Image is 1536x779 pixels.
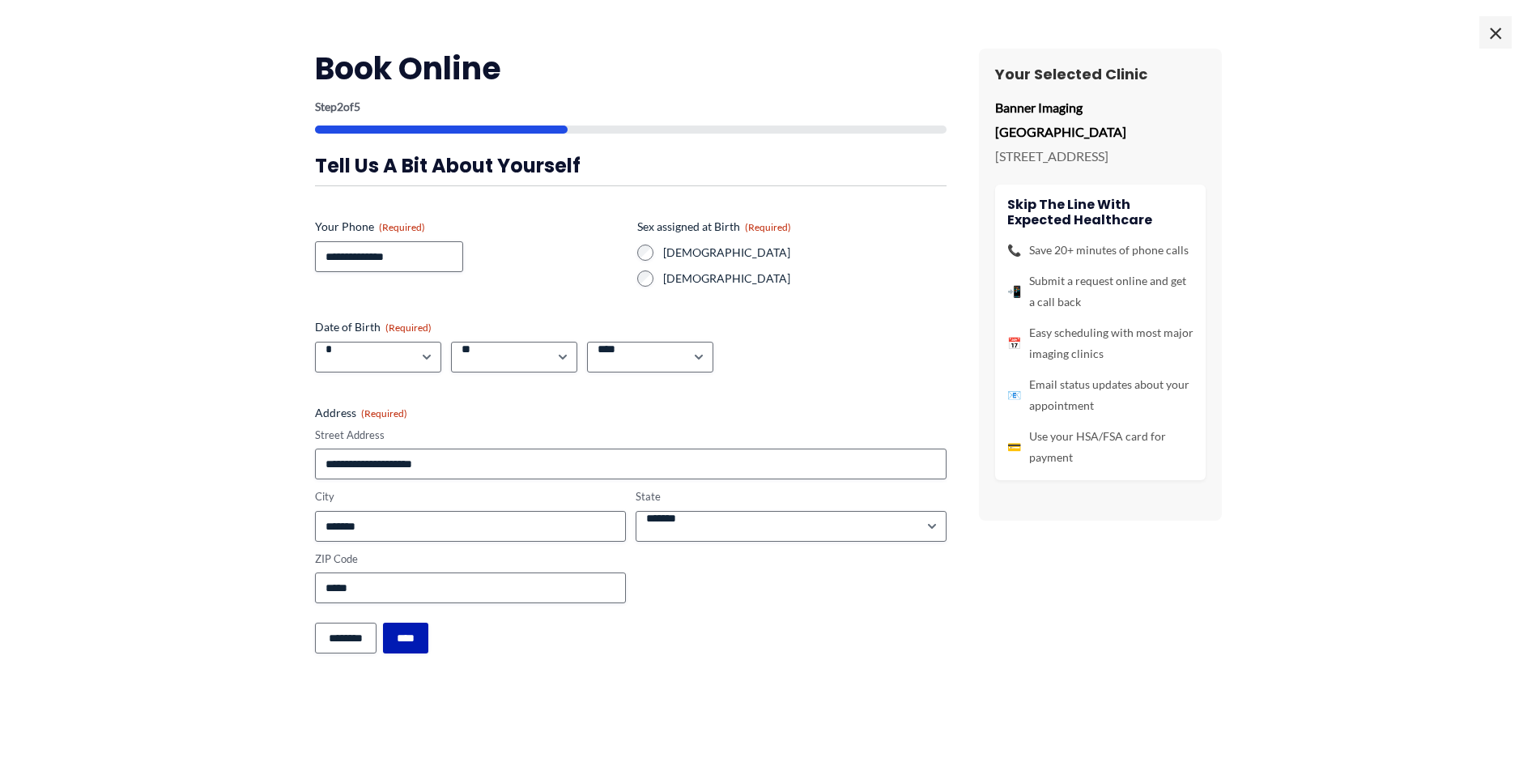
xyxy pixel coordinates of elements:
p: [STREET_ADDRESS] [995,144,1206,168]
li: Easy scheduling with most major imaging clinics [1007,322,1193,364]
span: 💳 [1007,436,1021,458]
li: Save 20+ minutes of phone calls [1007,240,1193,261]
label: Street Address [315,428,947,443]
span: (Required) [385,321,432,334]
label: State [636,489,947,504]
label: City [315,489,626,504]
li: Submit a request online and get a call back [1007,270,1193,313]
li: Email status updates about your appointment [1007,374,1193,416]
span: (Required) [745,221,791,233]
span: (Required) [379,221,425,233]
h2: Book Online [315,49,947,88]
span: 📞 [1007,240,1021,261]
h3: Tell us a bit about yourself [315,153,947,178]
span: 2 [337,100,343,113]
legend: Date of Birth [315,319,432,335]
span: 5 [354,100,360,113]
label: [DEMOGRAPHIC_DATA] [663,245,947,261]
span: × [1479,16,1512,49]
span: 📅 [1007,333,1021,354]
span: 📧 [1007,385,1021,406]
span: (Required) [361,407,407,419]
label: [DEMOGRAPHIC_DATA] [663,270,947,287]
p: Step of [315,101,947,113]
h3: Your Selected Clinic [995,65,1206,83]
p: Banner Imaging [GEOGRAPHIC_DATA] [995,96,1206,143]
legend: Sex assigned at Birth [637,219,791,235]
label: ZIP Code [315,551,626,567]
li: Use your HSA/FSA card for payment [1007,426,1193,468]
legend: Address [315,405,407,421]
h4: Skip the line with Expected Healthcare [1007,197,1193,228]
label: Your Phone [315,219,624,235]
span: 📲 [1007,281,1021,302]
